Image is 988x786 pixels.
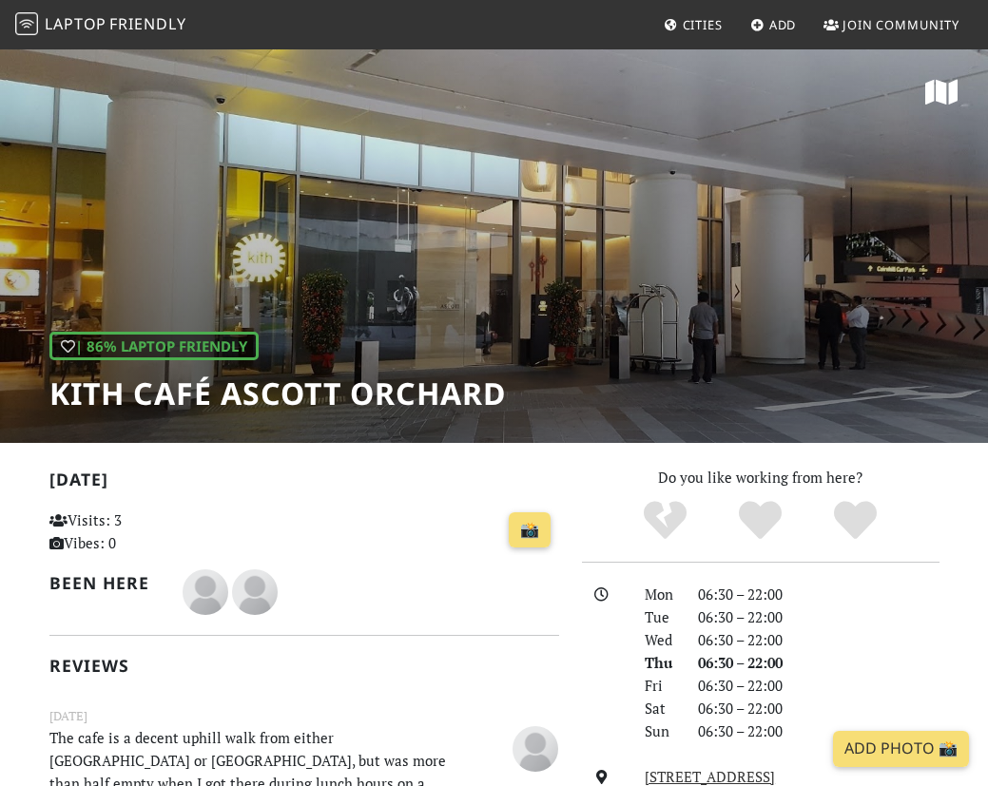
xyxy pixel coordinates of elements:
[513,738,558,757] span: E Tan
[713,499,808,542] div: Yes
[15,12,38,35] img: LaptopFriendly
[633,605,687,628] div: Tue
[743,8,804,42] a: Add
[49,375,506,412] h1: Kith Café Ascott Orchard
[843,16,959,33] span: Join Community
[645,767,775,786] a: [STREET_ADDRESS]
[687,628,951,651] div: 06:30 – 22:00
[633,651,687,674] div: Thu
[687,697,951,719] div: 06:30 – 22:00
[49,332,259,360] div: | 86% Laptop Friendly
[513,726,558,772] img: blank-535327c66bd565773addf3077783bbfce4b00ec00e9fd257753287c682c7fa38.png
[633,674,687,697] div: Fri
[38,706,571,726] small: [DATE]
[633,628,687,651] div: Wed
[183,580,232,599] span: omgc
[109,13,185,34] span: Friendly
[45,13,107,34] span: Laptop
[769,16,797,33] span: Add
[633,583,687,605] div: Mon
[687,719,951,742] div: 06:30 – 22:00
[633,697,687,719] div: Sat
[582,466,940,489] p: Do you like working from here?
[808,499,903,542] div: Definitely!
[833,731,969,767] a: Add Photo 📸
[49,508,204,554] p: Visits: 3 Vibes: 0
[816,8,967,42] a: Join Community
[618,499,713,542] div: No
[509,512,551,548] a: 📸
[49,656,559,676] h2: Reviews
[183,569,228,615] img: blank-535327c66bd565773addf3077783bbfce4b00ec00e9fd257753287c682c7fa38.png
[683,16,723,33] span: Cities
[656,8,730,42] a: Cities
[49,470,559,497] h2: [DATE]
[232,569,278,615] img: blank-535327c66bd565773addf3077783bbfce4b00ec00e9fd257753287c682c7fa38.png
[633,719,687,742] div: Sun
[687,605,951,628] div: 06:30 – 22:00
[687,651,951,674] div: 06:30 – 22:00
[687,674,951,697] div: 06:30 – 22:00
[232,580,278,599] span: E Tan
[49,573,160,593] h2: Been here
[15,9,186,42] a: LaptopFriendly LaptopFriendly
[687,583,951,605] div: 06:30 – 22:00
